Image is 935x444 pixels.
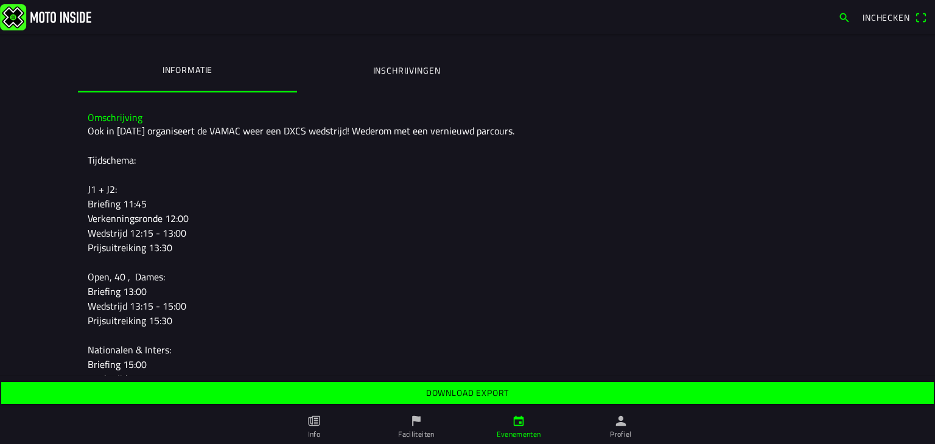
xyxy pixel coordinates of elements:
a: search [832,7,856,27]
ion-button: Download export [1,382,934,404]
ion-label: Informatie [163,63,212,77]
ion-icon: flag [410,414,423,428]
ion-label: Faciliteiten [398,429,434,440]
ion-icon: calendar [512,414,525,428]
span: Inchecken [863,11,910,24]
ion-icon: person [614,414,628,428]
ion-label: Inschrijvingen [373,64,441,77]
a: Incheckenqr scanner [856,7,933,27]
ion-icon: paper [307,414,321,428]
ion-label: Evenementen [497,429,541,440]
ion-label: Info [308,429,320,440]
ion-label: Profiel [610,429,632,440]
h3: Omschrijving [88,112,847,123]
